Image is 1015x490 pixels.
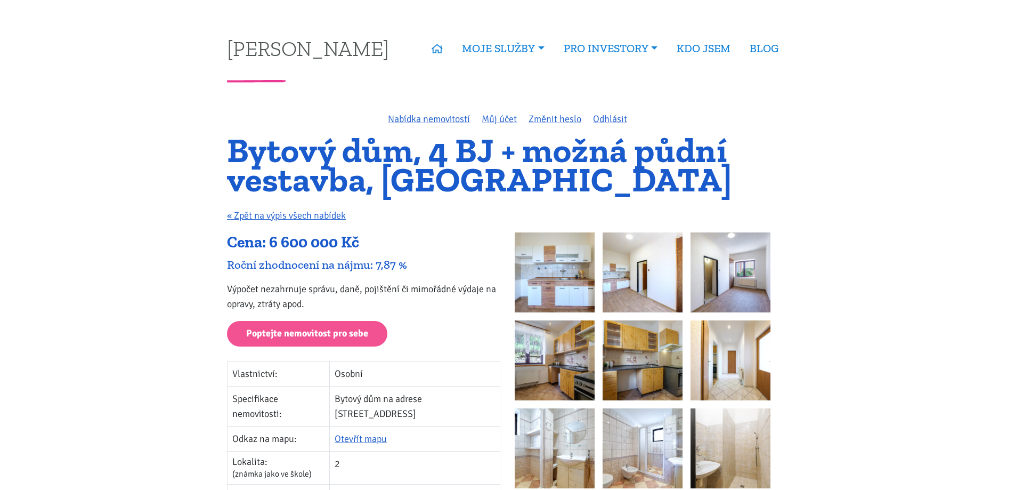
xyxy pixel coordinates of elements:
div: Roční zhodnocení na nájmu: 7,87 % [227,258,500,272]
span: (známka jako ve škole) [232,469,312,479]
a: Odhlásit [593,113,627,125]
a: Nabídka nemovitostí [388,113,470,125]
a: MOJE SLUŽBY [452,36,554,61]
td: Vlastnictví: [228,362,330,387]
a: BLOG [740,36,788,61]
a: Můj účet [482,113,517,125]
p: Výpočet nezahrnuje správu, daně, pojištění či mimořádné výdaje na opravy, ztráty apod. [227,282,500,311]
a: « Zpět na výpis všech nabídek [227,210,346,221]
a: Změnit heslo [529,113,581,125]
h1: Bytový dům, 4 BJ + možná půdní vestavba, [GEOGRAPHIC_DATA] [227,136,788,194]
td: Lokalita: [228,452,330,485]
td: Odkaz na mapu: [228,427,330,452]
a: PRO INVESTORY [554,36,667,61]
div: Cena: 6 600 000 Kč [227,232,500,253]
a: Poptejte nemovitost pro sebe [227,321,387,347]
a: [PERSON_NAME] [227,38,389,59]
a: KDO JSEM [667,36,740,61]
td: 2 [330,452,500,485]
a: Otevřít mapu [335,433,387,445]
td: Specifikace nemovitosti: [228,387,330,427]
td: Osobní [330,362,500,387]
td: Bytový dům na adrese [STREET_ADDRESS] [330,387,500,427]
